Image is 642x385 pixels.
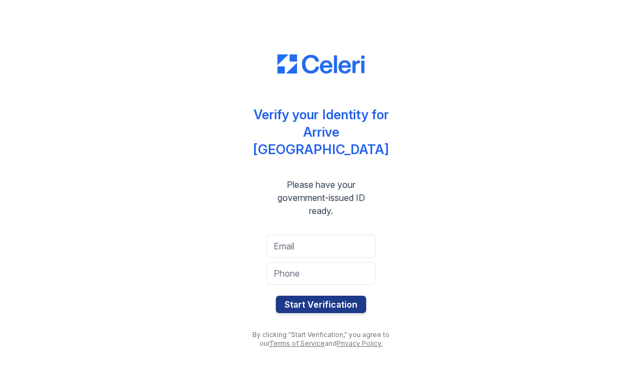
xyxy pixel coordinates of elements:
div: Please have your government-issued ID ready. [245,178,397,217]
button: Start Verification [276,296,366,313]
input: Email [267,235,375,258]
a: Privacy Policy. [337,339,382,347]
a: Terms of Service [269,339,325,347]
div: Verify your Identity for Arrive [GEOGRAPHIC_DATA] [245,106,397,158]
input: Phone [267,262,375,285]
div: By clicking "Start Verification," you agree to our and [245,331,397,348]
img: CE_Logo_Blue-a8612792a0a2168367f1c8372b55b34899dd931a85d93a1a3d3e32e68fde9ad4.png [277,54,365,74]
